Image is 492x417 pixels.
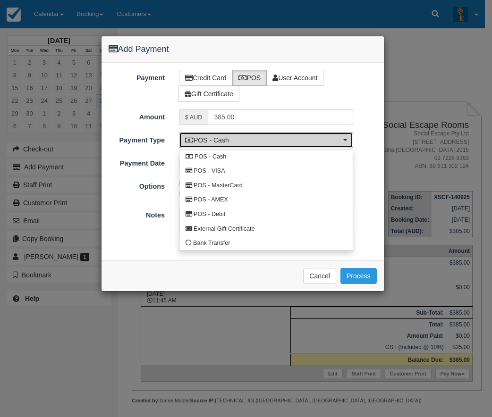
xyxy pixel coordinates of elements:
span: POS - Cash [185,135,341,145]
label: Payment Date [102,155,172,168]
label: Options [102,178,172,192]
label: Notes [102,207,172,220]
label: Payment [102,70,172,83]
span: POS - Cash [195,153,226,161]
button: Cancel [303,268,336,284]
span: External Gift Certificate [194,225,254,234]
label: Payment Type [102,132,172,145]
label: Credit Card [179,70,233,86]
span: POS - AMEX [194,196,228,204]
button: POS - Cash [179,132,353,148]
label: Gift Certificate [178,86,239,102]
h4: Add Payment [109,43,377,56]
label: Amount [102,109,172,122]
small: $ AUD [185,114,202,121]
span: POS - Debit [194,210,225,219]
label: POS [232,70,267,86]
label: User Account [266,70,323,86]
span: POS - VISA [194,167,225,175]
span: Bank Transfer [193,239,230,248]
span: POS - MasterCard [194,182,243,190]
input: Valid amount required. [208,109,353,125]
button: Process [340,268,377,284]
